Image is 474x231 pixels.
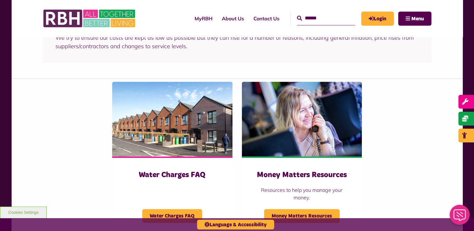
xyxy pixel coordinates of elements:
[55,33,419,50] p: We try to ensure our costs are kept as low as possible but they can rise for a number of reasons,...
[398,12,431,26] button: Navigation
[254,170,349,180] h3: Money Matters Resources
[249,10,284,27] a: Contact Us
[125,170,220,180] h3: Water Charges FAQ
[254,186,349,201] p: Resources to help you manage your money.
[112,82,232,157] img: D4a0510
[197,220,274,229] button: Language & Accessibility
[217,10,249,27] a: About Us
[361,12,394,26] a: MyRBH
[297,12,355,25] input: Search
[142,209,202,223] span: Water Charges FAQ
[446,203,474,231] iframe: Netcall Web Assistant for live chat
[43,21,431,63] div: Why have my charges gone up this year?
[190,10,217,27] a: MyRBH
[411,16,424,21] span: Menu
[242,82,362,157] img: Employee On The Phone
[264,209,340,223] span: Money Matters Resources
[43,6,137,31] img: RBH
